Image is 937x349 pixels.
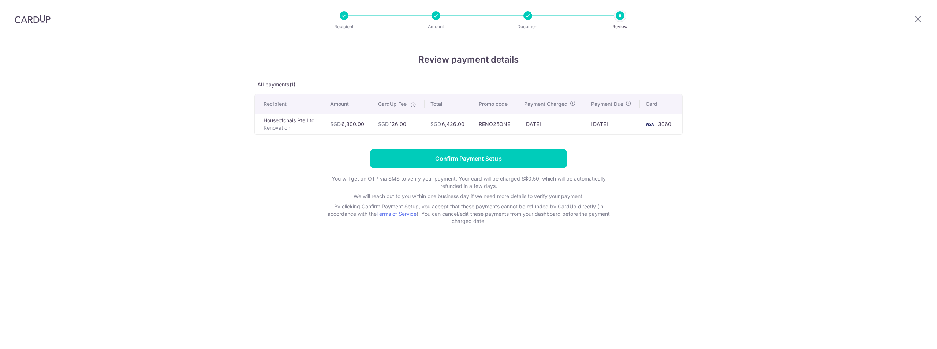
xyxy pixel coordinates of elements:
[264,124,318,131] p: Renovation
[317,23,371,30] p: Recipient
[255,94,324,114] th: Recipient
[473,94,518,114] th: Promo code
[591,100,623,108] span: Payment Due
[585,114,640,134] td: [DATE]
[254,53,683,66] h4: Review payment details
[501,23,555,30] p: Document
[322,193,615,200] p: We will reach out to you within one business day if we need more details to verify your payment.
[473,114,518,134] td: RENO25ONE
[370,149,567,168] input: Confirm Payment Setup
[425,114,473,134] td: 6,426.00
[255,114,324,134] td: Houseofchais Pte Ltd
[593,23,647,30] p: Review
[658,121,671,127] span: 3060
[372,114,425,134] td: 126.00
[330,121,341,127] span: SGD
[324,94,373,114] th: Amount
[254,81,683,88] p: All payments(1)
[322,203,615,225] p: By clicking Confirm Payment Setup, you accept that these payments cannot be refunded by CardUp di...
[322,175,615,190] p: You will get an OTP via SMS to verify your payment. Your card will be charged S$0.50, which will ...
[425,94,473,114] th: Total
[430,121,441,127] span: SGD
[15,15,51,23] img: CardUp
[409,23,463,30] p: Amount
[640,94,682,114] th: Card
[324,114,373,134] td: 6,300.00
[518,114,585,134] td: [DATE]
[890,327,930,345] iframe: Opens a widget where you can find more information
[642,120,657,129] img: <span class="translation_missing" title="translation missing: en.account_steps.new_confirm_form.b...
[524,100,568,108] span: Payment Charged
[378,121,389,127] span: SGD
[376,211,417,217] a: Terms of Service
[378,100,407,108] span: CardUp Fee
